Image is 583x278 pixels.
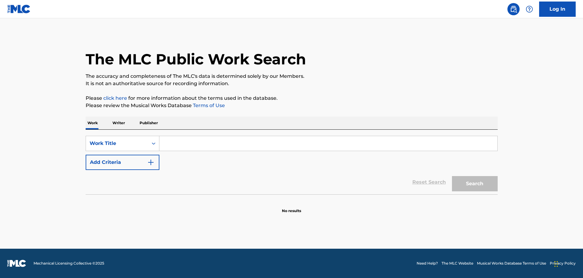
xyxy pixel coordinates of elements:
[539,2,576,17] a: Log In
[111,117,127,129] p: Writer
[86,80,498,87] p: It is not an authoritative source for recording information.
[86,155,159,170] button: Add Criteria
[553,249,583,278] iframe: Chat Widget
[477,261,546,266] a: Musical Works Database Terms of Use
[7,260,26,267] img: logo
[138,117,160,129] p: Publisher
[103,95,127,101] a: click here
[90,140,144,147] div: Work Title
[282,201,301,214] p: No results
[417,261,438,266] a: Need Help?
[442,261,473,266] a: The MLC Website
[526,5,533,13] img: help
[510,5,517,13] img: search
[554,255,558,273] div: Drag
[192,103,225,108] a: Terms of Use
[86,95,498,102] p: Please for more information about the terms used in the database.
[147,159,155,166] img: 9d2ae6d4665cec9f34b9.svg
[86,50,306,68] h1: The MLC Public Work Search
[86,117,100,129] p: Work
[7,5,31,13] img: MLC Logo
[507,3,520,15] a: Public Search
[523,3,535,15] div: Help
[86,136,498,194] form: Search Form
[86,102,498,109] p: Please review the Musical Works Database
[34,261,104,266] span: Mechanical Licensing Collective © 2025
[550,261,576,266] a: Privacy Policy
[86,73,498,80] p: The accuracy and completeness of The MLC's data is determined solely by our Members.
